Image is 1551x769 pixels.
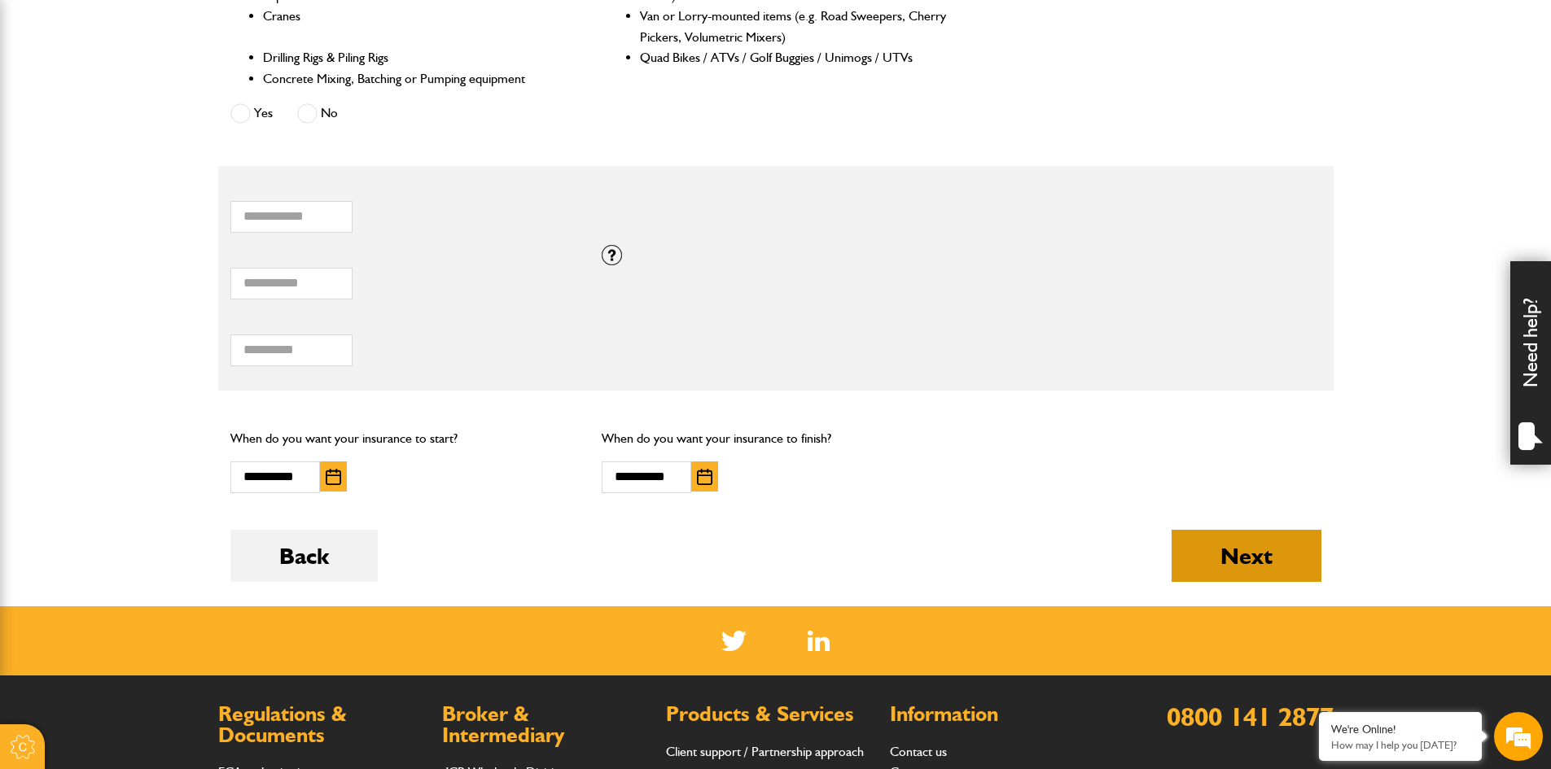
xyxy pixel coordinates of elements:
img: Choose date [697,469,712,485]
div: We're Online! [1331,723,1470,736]
li: Cranes [263,6,572,47]
textarea: Type your message and hit 'Enter' [21,295,297,487]
p: How may I help you today? [1331,739,1470,751]
div: Chat with us now [85,91,274,112]
input: Enter your email address [21,199,297,234]
h2: Information [890,704,1098,725]
a: 0800 141 2877 [1167,701,1334,732]
h2: Broker & Intermediary [442,704,650,745]
li: Concrete Mixing, Batching or Pumping equipment [263,68,572,90]
img: Choose date [326,469,341,485]
a: Contact us [890,744,947,759]
h2: Products & Services [666,704,874,725]
input: Enter your last name [21,151,297,186]
li: Drilling Rigs & Piling Rigs [263,47,572,68]
img: Twitter [721,631,747,651]
a: Client support / Partnership approach [666,744,864,759]
label: No [297,103,338,124]
label: Yes [230,103,273,124]
img: d_20077148190_company_1631870298795_20077148190 [28,90,68,113]
div: Minimize live chat window [267,8,306,47]
li: Van or Lorry-mounted items (e.g. Road Sweepers, Cherry Pickers, Volumetric Mixers) [640,6,949,47]
p: When do you want your insurance to finish? [602,428,949,449]
div: Need help? [1510,261,1551,465]
input: Enter your phone number [21,247,297,282]
li: Quad Bikes / ATVs / Golf Buggies / Unimogs / UTVs [640,47,949,68]
em: Start Chat [221,501,296,523]
p: When do you want your insurance to start? [230,428,578,449]
h2: Regulations & Documents [218,704,426,745]
button: Next [1172,530,1321,582]
img: Linked In [808,631,830,651]
a: LinkedIn [808,631,830,651]
button: Back [230,530,378,582]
